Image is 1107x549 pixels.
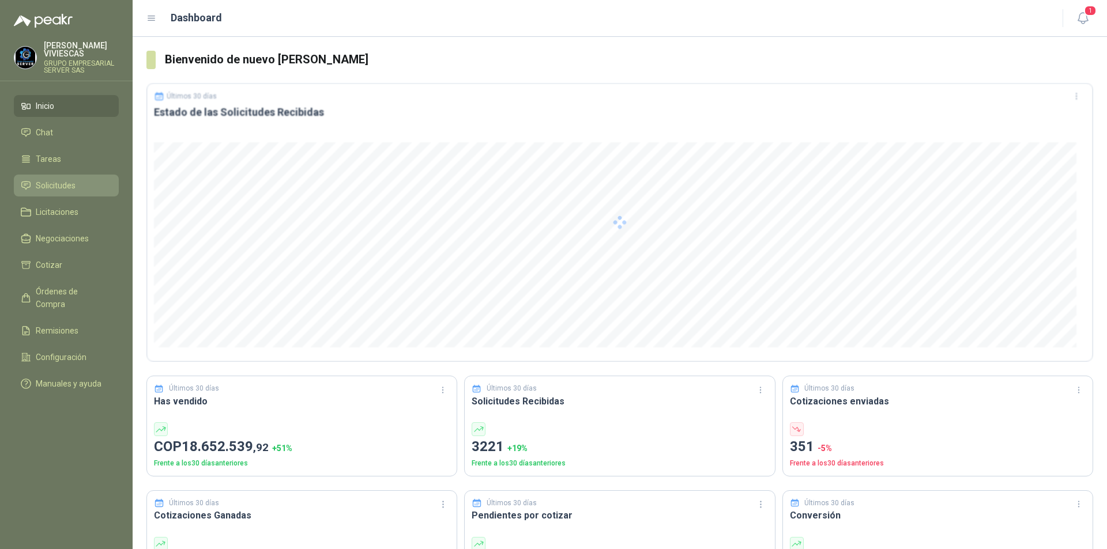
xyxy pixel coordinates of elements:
[1072,8,1093,29] button: 1
[507,444,528,453] span: + 19 %
[154,436,450,458] p: COP
[790,394,1086,408] h3: Cotizaciones enviadas
[14,281,119,315] a: Órdenes de Compra
[14,254,119,276] a: Cotizar
[487,383,537,394] p: Últimos 30 días
[44,60,119,74] p: GRUPO EMPRESARIAL SERVER SAS
[14,122,119,143] a: Chat
[169,383,219,394] p: Últimos 30 días
[44,41,119,58] p: [PERSON_NAME] VIVIESCAS
[1084,5,1097,16] span: 1
[171,10,222,26] h1: Dashboard
[14,201,119,223] a: Licitaciones
[790,508,1086,523] h3: Conversión
[36,324,78,337] span: Remisiones
[790,458,1086,469] p: Frente a los 30 días anteriores
[487,498,537,509] p: Últimos 30 días
[472,394,767,408] h3: Solicitudes Recibidas
[14,320,119,342] a: Remisiones
[14,346,119,368] a: Configuración
[36,232,89,245] span: Negociaciones
[14,47,36,69] img: Company Logo
[154,508,450,523] h3: Cotizaciones Ganadas
[14,14,73,28] img: Logo peakr
[14,228,119,249] a: Negociaciones
[818,444,832,453] span: -5 %
[36,206,78,218] span: Licitaciones
[36,126,53,139] span: Chat
[472,508,767,523] h3: Pendientes por cotizar
[36,179,76,192] span: Solicitudes
[14,373,119,395] a: Manuales y ayuda
[165,51,1093,69] h3: Bienvenido de nuevo [PERSON_NAME]
[154,458,450,469] p: Frente a los 30 días anteriores
[14,95,119,117] a: Inicio
[36,259,62,271] span: Cotizar
[169,498,219,509] p: Últimos 30 días
[804,383,854,394] p: Últimos 30 días
[272,444,292,453] span: + 51 %
[182,438,269,455] span: 18.652.539
[253,441,269,454] span: ,92
[36,100,54,112] span: Inicio
[36,377,101,390] span: Manuales y ayuda
[804,498,854,509] p: Últimos 30 días
[472,436,767,458] p: 3221
[154,394,450,408] h3: Has vendido
[472,458,767,469] p: Frente a los 30 días anteriores
[14,148,119,170] a: Tareas
[36,153,61,165] span: Tareas
[36,285,108,311] span: Órdenes de Compra
[36,351,86,364] span: Configuración
[790,436,1086,458] p: 351
[14,175,119,196] a: Solicitudes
